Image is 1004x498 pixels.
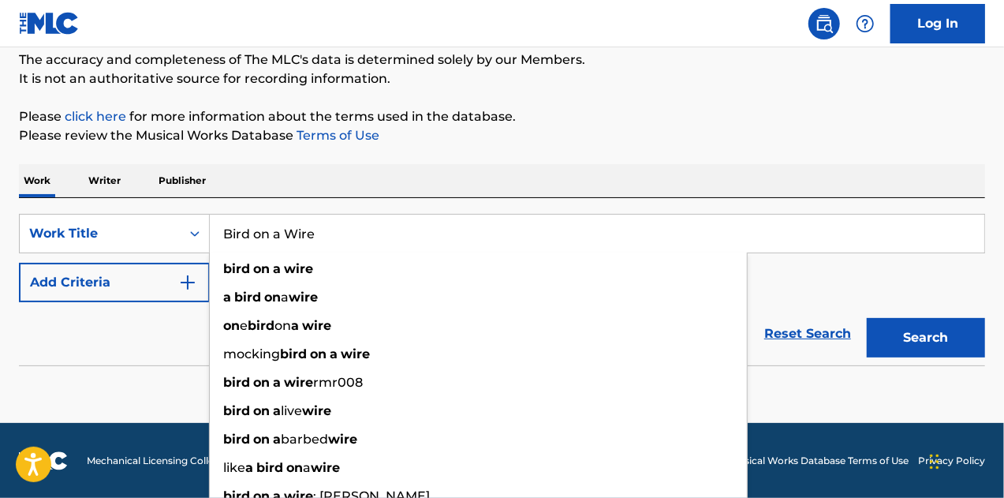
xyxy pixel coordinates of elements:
strong: bird [280,346,307,361]
strong: a [245,460,253,475]
div: Work Title [29,224,171,243]
strong: a [273,432,281,447]
span: rmr008 [313,375,363,390]
strong: wire [284,261,313,276]
p: Writer [84,164,125,197]
span: Mechanical Licensing Collective © 2025 [87,454,270,468]
span: on [274,318,291,333]
strong: wire [302,403,331,418]
span: a [303,460,311,475]
strong: wire [302,318,331,333]
img: search [815,14,834,33]
a: Public Search [808,8,840,39]
strong: on [310,346,327,361]
img: 9d2ae6d4665cec9f34b9.svg [178,273,197,292]
p: It is not an authoritative source for recording information. [19,69,985,88]
a: Privacy Policy [918,454,985,468]
strong: a [291,318,299,333]
strong: on [253,261,270,276]
button: Add Criteria [19,263,210,302]
strong: on [253,375,270,390]
strong: bird [234,290,261,305]
p: Please review the Musical Works Database [19,126,985,145]
strong: on [223,318,240,333]
strong: bird [223,403,250,418]
strong: on [253,403,270,418]
div: Help [849,8,881,39]
strong: bird [256,460,283,475]
p: Work [19,164,55,197]
strong: a [273,403,281,418]
a: Musical Works Database Terms of Use [730,454,909,468]
strong: a [273,261,281,276]
strong: bird [248,318,274,333]
span: barbed [281,432,328,447]
strong: bird [223,432,250,447]
span: e [240,318,248,333]
img: MLC Logo [19,12,80,35]
strong: a [273,375,281,390]
strong: wire [341,346,370,361]
a: Terms of Use [293,128,379,143]
strong: on [264,290,281,305]
span: mocking [223,346,280,361]
strong: bird [223,375,250,390]
strong: wire [289,290,318,305]
a: Log In [890,4,985,43]
button: Search [867,318,985,358]
iframe: Chat Widget [925,422,1004,498]
strong: a [223,290,231,305]
strong: on [286,460,303,475]
p: Publisher [154,164,211,197]
a: click here [65,109,126,124]
div: Drag [930,438,939,485]
p: Please for more information about the terms used in the database. [19,107,985,126]
strong: a [330,346,338,361]
strong: wire [311,460,340,475]
strong: wire [328,432,357,447]
span: live [281,403,302,418]
span: a [281,290,289,305]
span: like [223,460,245,475]
p: The accuracy and completeness of The MLC's data is determined solely by our Members. [19,51,985,69]
strong: wire [284,375,313,390]
strong: on [253,432,270,447]
a: Reset Search [756,316,859,351]
img: help [856,14,875,33]
form: Search Form [19,214,985,365]
img: logo [19,451,68,470]
strong: bird [223,261,250,276]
